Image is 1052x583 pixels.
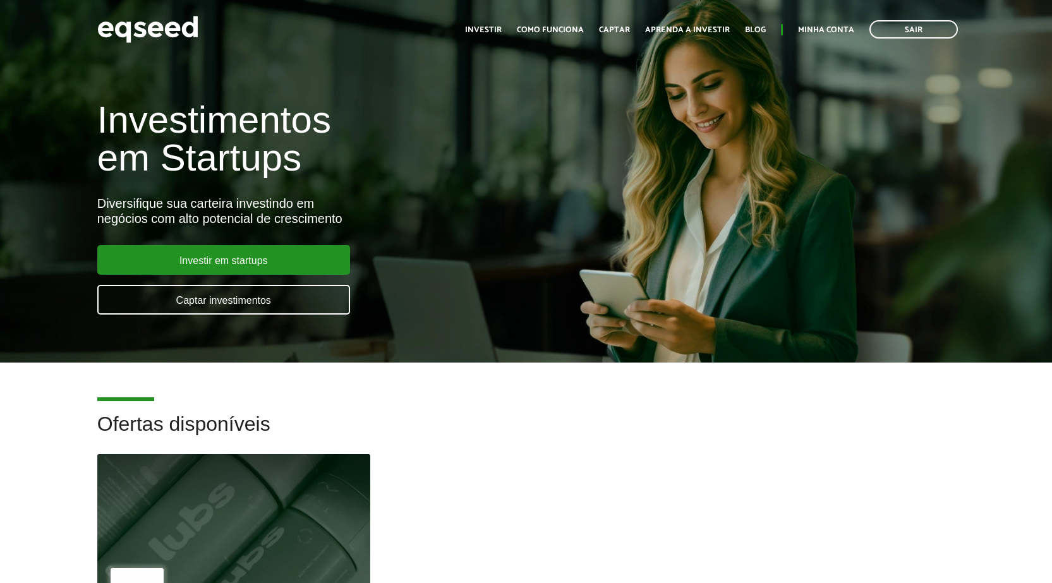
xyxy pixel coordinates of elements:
h1: Investimentos em Startups [97,101,605,177]
h2: Ofertas disponíveis [97,413,955,454]
a: Captar [599,26,630,34]
a: Sair [869,20,958,39]
a: Blog [745,26,766,34]
a: Captar investimentos [97,285,350,315]
a: Minha conta [798,26,854,34]
img: EqSeed [97,13,198,46]
a: Aprenda a investir [645,26,730,34]
a: Investir em startups [97,245,350,275]
div: Diversifique sua carteira investindo em negócios com alto potencial de crescimento [97,196,605,226]
a: Como funciona [517,26,584,34]
a: Investir [465,26,502,34]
